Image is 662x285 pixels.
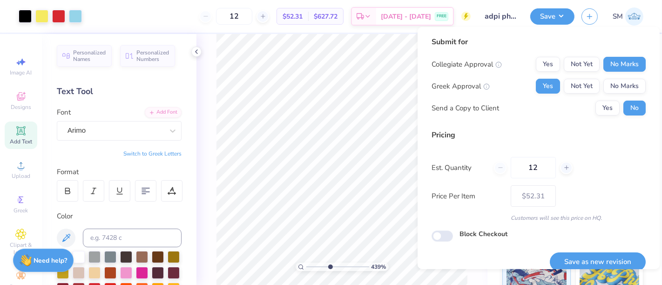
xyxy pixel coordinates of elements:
div: Collegiate Approval [432,59,502,70]
button: Yes [536,79,560,94]
label: Price Per Item [432,191,504,202]
span: SM [613,11,623,22]
div: Submit for [432,36,646,47]
button: Not Yet [564,57,600,72]
button: Save [530,8,574,25]
div: Pricing [432,129,646,141]
button: Save as new revision [550,252,646,271]
input: e.g. 7428 c [83,229,182,247]
button: No [623,101,646,115]
button: Not Yet [564,79,600,94]
span: 439 % [372,263,386,271]
div: Format [57,167,182,177]
span: Personalized Numbers [136,49,169,62]
div: Text Tool [57,85,182,98]
span: Clipart & logos [5,241,37,256]
span: Personalized Names [73,49,106,62]
button: No Marks [603,57,646,72]
label: Font [57,107,71,118]
input: – – [511,157,556,178]
div: Send a Copy to Client [432,103,499,114]
div: Greek Approval [432,81,490,92]
span: $52.31 [283,12,303,21]
div: Add Font [145,107,182,118]
span: [DATE] - [DATE] [381,12,431,21]
button: No Marks [603,79,646,94]
input: – – [216,8,252,25]
label: Est. Quantity [432,163,487,173]
div: Customers will see this price on HQ. [432,214,646,222]
span: FREE [437,13,446,20]
span: Designs [11,103,31,111]
button: Yes [536,57,560,72]
span: Image AI [10,69,32,76]
strong: Need help? [34,256,68,265]
label: Block Checkout [459,229,507,239]
input: Untitled Design [478,7,523,26]
span: Greek [14,207,28,214]
button: Switch to Greek Letters [123,150,182,157]
span: $627.72 [314,12,338,21]
a: SM [613,7,643,26]
span: Upload [12,172,30,180]
button: Yes [595,101,620,115]
div: Color [57,211,182,222]
span: Add Text [10,138,32,145]
img: Shruthi Mohan [625,7,643,26]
